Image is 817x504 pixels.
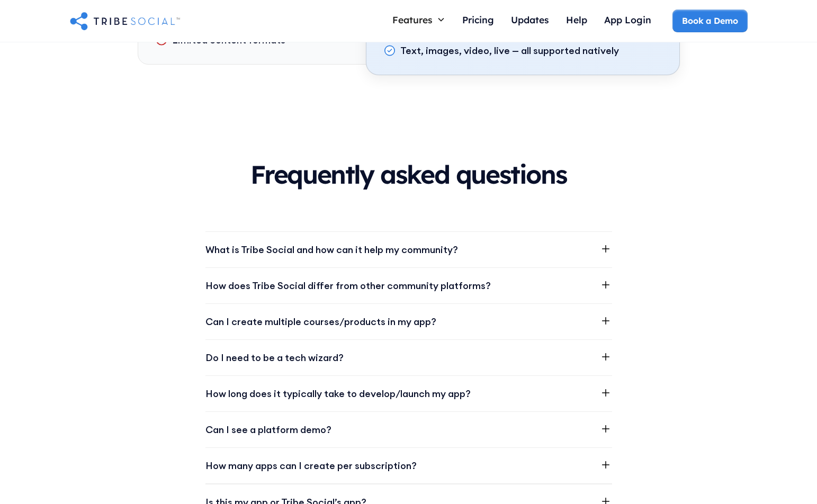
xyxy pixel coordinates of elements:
[205,386,471,401] div: How long does it typically take to develop/launch my app?
[384,10,454,30] div: Features
[454,10,502,32] a: Pricing
[596,10,660,32] a: App Login
[566,14,587,25] div: Help
[205,458,417,473] div: How many apps can I create per subscription?
[70,10,180,31] a: home
[205,350,344,365] div: Do I need to be a tech wizard?
[672,10,747,32] a: Book a Demo
[205,242,458,257] div: What is Tribe Social and how can it help my community?
[392,14,433,25] div: Features
[462,14,494,25] div: Pricing
[205,314,436,329] div: Can I create multiple courses/products in my app?
[511,14,549,25] div: Updates
[205,160,612,189] h2: Frequently asked questions
[400,43,619,58] div: Text, images, video, live — all supported natively
[205,422,331,437] div: Can I see a platform demo?
[502,10,558,32] a: Updates
[558,10,596,32] a: Help
[205,278,491,293] div: How does Tribe Social differ from other community platforms?
[604,14,651,25] div: App Login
